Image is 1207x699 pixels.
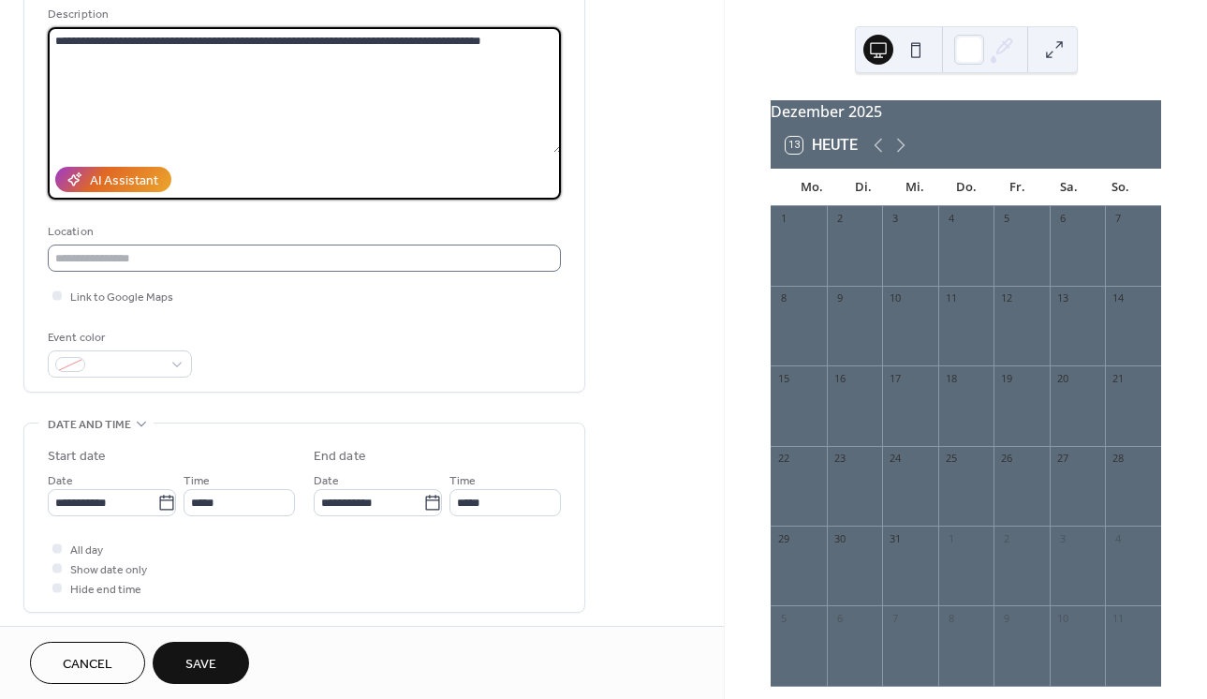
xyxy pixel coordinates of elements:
[449,471,476,491] span: Time
[944,212,958,226] div: 4
[888,611,902,625] div: 7
[1111,611,1125,625] div: 11
[888,452,902,466] div: 24
[888,531,902,545] div: 31
[48,328,188,348] div: Event color
[786,169,837,206] div: Mo.
[1055,371,1069,385] div: 20
[1055,291,1069,305] div: 13
[55,167,171,192] button: AI Assistant
[48,471,73,491] span: Date
[48,5,557,24] div: Description
[888,371,902,385] div: 17
[153,642,249,684] button: Save
[888,291,902,305] div: 10
[1055,452,1069,466] div: 27
[832,371,846,385] div: 16
[776,371,790,385] div: 15
[70,541,103,560] span: All day
[1055,212,1069,226] div: 6
[314,447,366,467] div: End date
[63,655,112,675] span: Cancel
[940,169,992,206] div: Do.
[184,471,210,491] span: Time
[776,531,790,545] div: 29
[1055,531,1069,545] div: 3
[1095,169,1146,206] div: So.
[1111,531,1125,545] div: 4
[999,531,1013,545] div: 2
[999,212,1013,226] div: 5
[944,452,958,466] div: 25
[1111,371,1125,385] div: 21
[832,452,846,466] div: 23
[1111,291,1125,305] div: 14
[314,471,339,491] span: Date
[944,291,958,305] div: 11
[889,169,940,206] div: Mi.
[944,611,958,625] div: 8
[944,371,958,385] div: 18
[776,611,790,625] div: 5
[70,580,141,600] span: Hide end time
[1111,212,1125,226] div: 7
[771,100,1161,123] div: Dezember 2025
[776,452,790,466] div: 22
[832,611,846,625] div: 6
[48,222,557,242] div: Location
[992,169,1043,206] div: Fr.
[999,452,1013,466] div: 26
[70,288,173,307] span: Link to Google Maps
[1055,611,1069,625] div: 10
[48,447,106,467] div: Start date
[999,611,1013,625] div: 9
[999,371,1013,385] div: 19
[90,171,158,191] div: AI Assistant
[1043,169,1095,206] div: Sa.
[1111,452,1125,466] div: 28
[185,655,216,675] span: Save
[30,642,145,684] button: Cancel
[832,212,846,226] div: 2
[944,531,958,545] div: 1
[776,212,790,226] div: 1
[48,415,131,435] span: Date and time
[888,212,902,226] div: 3
[776,291,790,305] div: 8
[837,169,889,206] div: Di.
[832,291,846,305] div: 9
[70,560,147,580] span: Show date only
[779,132,864,158] button: 13Heute
[999,291,1013,305] div: 12
[832,531,846,545] div: 30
